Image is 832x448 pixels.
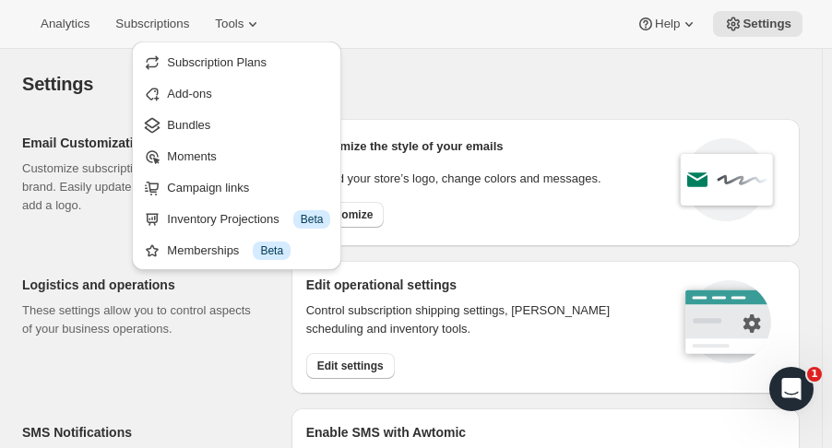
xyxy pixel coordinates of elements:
[22,134,262,152] h2: Email Customization
[115,17,189,31] span: Subscriptions
[167,87,211,100] span: Add-ons
[22,159,262,215] p: Customize subscription emails to match your brand. Easily update messaging, color, and add a logo.
[655,17,680,31] span: Help
[41,17,89,31] span: Analytics
[713,11,802,37] button: Settings
[306,423,785,442] h2: Enable SMS with Awtomic
[306,301,652,338] p: Control subscription shipping settings, [PERSON_NAME] scheduling and inventory tools.
[167,210,330,229] div: Inventory Projections
[215,17,244,31] span: Tools
[22,301,262,338] p: These settings allow you to control aspects of your business operations.
[306,137,504,156] p: Customize the style of your emails
[306,170,601,188] p: Upload your store’s logo, change colors and messages.
[260,243,283,258] span: Beta
[137,47,336,77] button: Subscription Plans
[317,359,384,373] span: Edit settings
[743,17,791,31] span: Settings
[137,141,336,171] button: Moments
[137,235,336,265] button: Memberships
[30,11,101,37] button: Analytics
[625,11,709,37] button: Help
[167,181,249,195] span: Campaign links
[137,78,336,108] button: Add-ons
[769,367,814,411] iframe: Intercom live chat
[807,367,822,382] span: 1
[22,423,262,442] h2: SMS Notifications
[137,204,336,233] button: Inventory Projections
[104,11,200,37] button: Subscriptions
[167,242,330,260] div: Memberships
[204,11,273,37] button: Tools
[167,55,267,69] span: Subscription Plans
[306,353,395,379] button: Edit settings
[22,276,262,294] h2: Logistics and operations
[306,276,652,294] h2: Edit operational settings
[301,212,324,227] span: Beta
[22,74,93,94] span: Settings
[137,110,336,139] button: Bundles
[167,118,210,132] span: Bundles
[167,149,216,163] span: Moments
[137,172,336,202] button: Campaign links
